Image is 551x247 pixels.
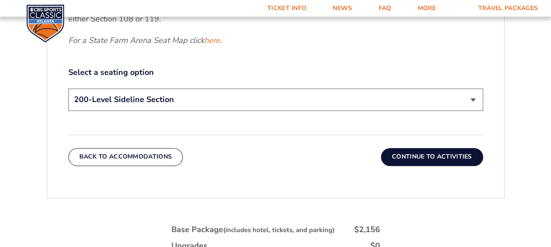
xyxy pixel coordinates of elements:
[381,148,483,166] button: Continue To Activities
[354,224,380,235] div: $2,156
[171,224,334,235] div: Base Package
[26,4,64,42] img: CBS Sports Classic
[223,226,334,234] small: (includes hotel, tickets, and parking)
[68,148,183,166] button: Back To Accommodations
[68,67,483,78] label: Select a seating option
[204,35,220,46] a: here
[68,35,222,46] em: For a State Farm Arena Seat Map click .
